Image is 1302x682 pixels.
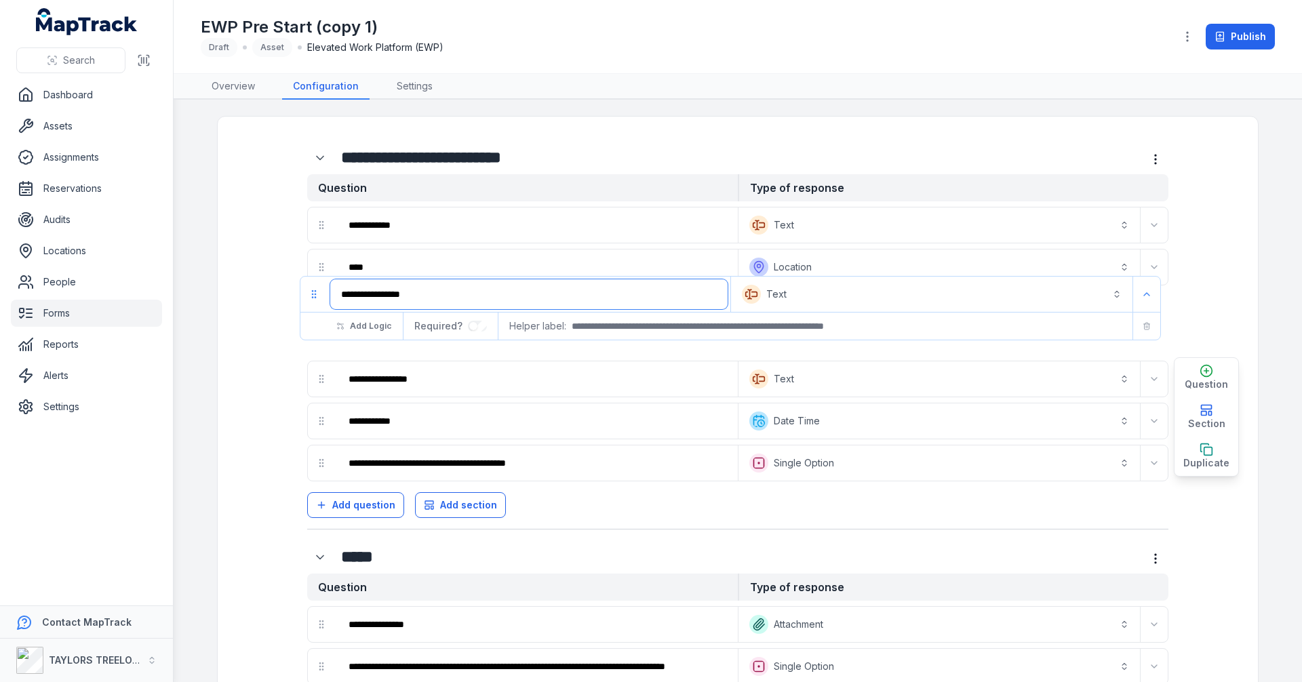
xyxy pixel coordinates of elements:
button: Expand [307,544,333,570]
button: Add section [415,492,506,518]
div: :r1em:-form-item-label [338,651,735,681]
button: Question [1175,358,1238,397]
span: Section [1188,417,1225,430]
button: Text [741,210,1137,240]
button: Date Time [741,406,1137,436]
span: Question [1185,378,1228,391]
a: Configuration [282,74,370,100]
span: Duplicate [1183,456,1229,470]
a: Assignments [11,144,162,171]
button: more-detail [1143,146,1168,172]
button: Expand [1143,656,1165,677]
button: Search [16,47,125,73]
div: :r1e2:-form-item-label [338,448,735,478]
button: Single Option [741,651,1137,681]
button: Expand [1143,452,1165,474]
button: more-detail [1143,546,1168,571]
div: :r1e8:-form-item-label [307,544,336,570]
button: Location [741,252,1137,282]
div: drag [308,653,335,680]
button: Attachment [741,609,1137,639]
strong: Type of response [738,174,1168,201]
a: MapTrack [36,8,138,35]
div: :r1ds:-form-item-label [338,406,735,436]
span: Add section [440,498,497,512]
svg: drag [316,619,327,630]
button: Expand [1143,614,1165,635]
strong: Type of response [738,574,1168,601]
button: Expand [307,145,333,171]
button: Expand [1143,256,1165,278]
strong: Question [307,174,738,201]
a: People [11,268,162,296]
button: Section [1175,397,1238,437]
a: Locations [11,237,162,264]
strong: TAYLORS TREELOPPING [49,654,162,666]
a: Settings [386,74,443,100]
div: drag [308,611,335,638]
a: Reports [11,331,162,358]
a: Alerts [11,362,162,389]
a: Reservations [11,175,162,202]
a: Assets [11,113,162,140]
span: Search [63,54,95,67]
a: Audits [11,206,162,233]
div: :r1eg:-form-item-label [338,609,735,639]
button: Duplicate [1175,437,1238,476]
a: Settings [11,393,162,420]
a: Forms [11,300,162,327]
span: Add question [332,498,395,512]
button: Publish [1206,24,1275,49]
div: :r1da:-form-item-label [338,210,735,240]
strong: Contact MapTrack [42,616,132,628]
div: :r1dg:-form-item-label [338,252,735,282]
button: Expand [1143,214,1165,236]
a: Overview [201,74,266,100]
a: Dashboard [11,81,162,108]
svg: drag [316,661,327,672]
button: Expand [1143,410,1165,432]
h1: EWP Pre Start (copy 1) [201,16,443,38]
button: Add question [307,492,404,518]
span: Elevated Work Platform (EWP) [307,41,443,54]
button: Single Option [741,448,1137,478]
div: Draft [201,38,237,57]
strong: Question [307,574,738,601]
div: :r1d2:-form-item-label [307,145,336,171]
div: Asset [252,38,292,57]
